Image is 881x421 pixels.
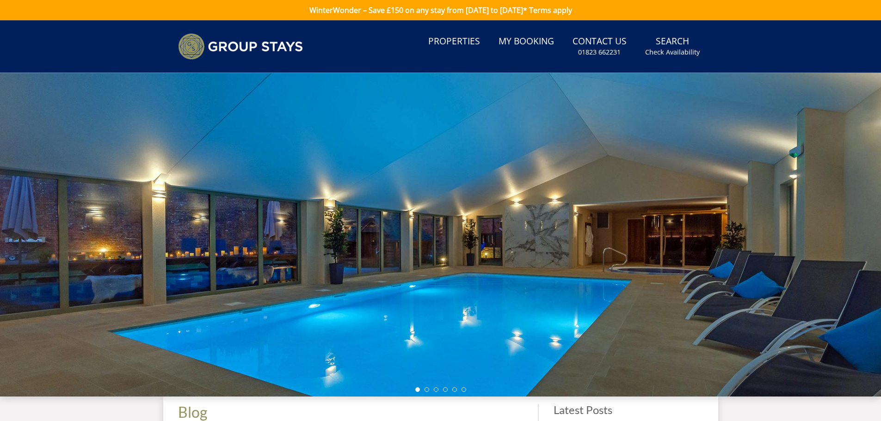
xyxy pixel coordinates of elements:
[178,33,303,60] img: Group Stays
[554,403,612,416] a: Latest Posts
[569,31,630,61] a: Contact Us01823 662231
[645,48,700,57] small: Check Availability
[425,31,484,52] a: Properties
[495,31,558,52] a: My Booking
[178,403,207,421] a: Blog
[578,48,621,57] small: 01823 662231
[641,31,703,61] a: SearchCheck Availability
